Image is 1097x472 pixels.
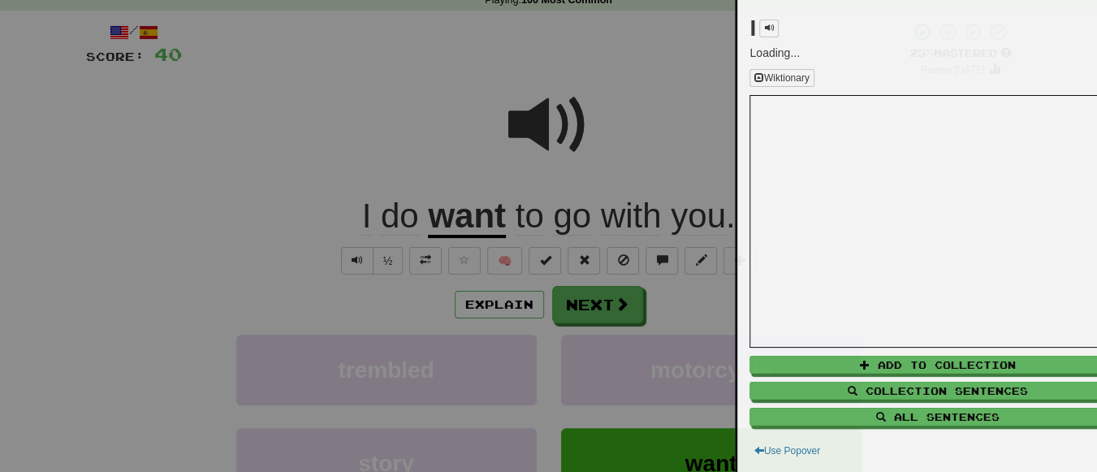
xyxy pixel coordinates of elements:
button: Use Popover [749,442,825,460]
strong: I [749,15,756,41]
button: Wiktionary [749,69,814,87]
